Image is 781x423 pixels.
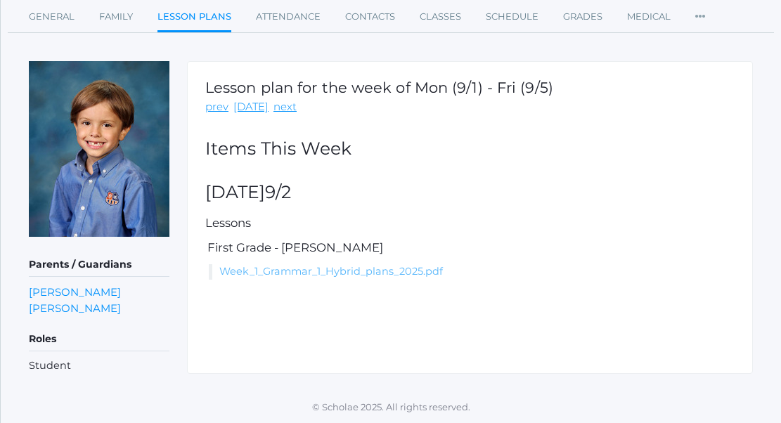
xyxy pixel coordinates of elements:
a: Classes [420,3,461,31]
a: Family [99,3,133,31]
a: Grades [563,3,602,31]
a: Contacts [345,3,395,31]
h5: First Grade - [PERSON_NAME] [205,241,735,254]
p: © Scholae 2025. All rights reserved. [1,401,781,415]
h5: Lessons [205,216,735,229]
img: Austen Crosby [29,61,169,237]
a: [DATE] [233,99,269,115]
span: 9/2 [265,181,291,202]
a: Week_1_Grammar_1_Hybrid_plans_2025.pdf [219,265,443,278]
a: Attendance [256,3,321,31]
h2: Items This Week [205,139,735,159]
a: General [29,3,75,31]
a: Medical [627,3,671,31]
a: Lesson Plans [157,3,231,33]
h5: Parents / Guardians [29,253,169,277]
a: next [273,99,297,115]
h5: Roles [29,327,169,351]
a: [PERSON_NAME] [29,284,121,300]
a: Schedule [486,3,538,31]
li: Student [29,358,169,374]
a: [PERSON_NAME] [29,300,121,316]
a: prev [205,99,228,115]
h1: Lesson plan for the week of Mon (9/1) - Fri (9/5) [205,79,553,96]
h2: [DATE] [205,183,735,202]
